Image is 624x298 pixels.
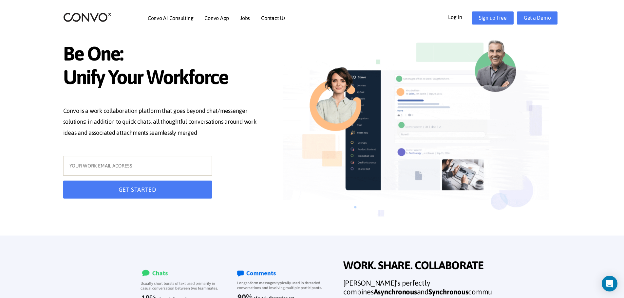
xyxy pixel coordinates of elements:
[374,288,417,296] strong: Asynchronous
[63,105,265,140] p: Convo is a work collaboration platform that goes beyond chat/messenger solutions; in addition to ...
[148,15,193,21] a: Convo AI Consulting
[63,65,265,91] span: Unify Your Workforce
[63,156,212,176] input: YOUR WORK EMAIL ADDRESS
[63,42,265,67] span: Be One:
[240,15,250,21] a: Jobs
[63,181,212,199] button: GET STARTED
[472,11,514,25] a: Sign up Free
[448,11,472,22] a: Log In
[517,11,558,25] a: Get a Demo
[343,259,494,274] span: WORK. SHARE. COLLABORATE
[63,12,111,22] img: logo_2.png
[283,31,549,237] img: image_not_found
[261,15,286,21] a: Contact Us
[204,15,229,21] a: Convo App
[602,276,617,291] div: Open Intercom Messenger
[428,288,468,296] strong: Synchronous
